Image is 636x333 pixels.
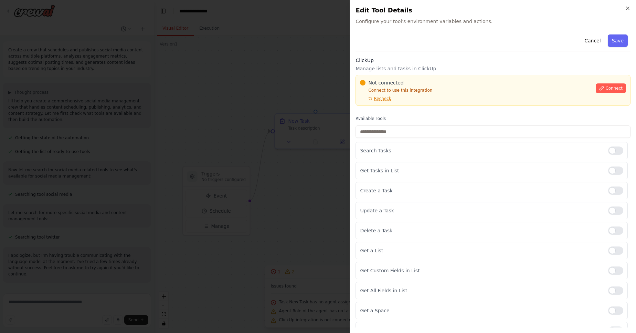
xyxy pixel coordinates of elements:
[360,147,603,154] p: Search Tasks
[356,18,630,25] span: Configure your tool's environment variables and actions.
[360,187,603,194] p: Create a Task
[360,227,603,234] p: Delete a Task
[360,307,603,314] p: Get a Space
[360,88,592,93] p: Connect to use this integration
[374,96,391,101] span: Recheck
[360,287,603,294] p: Get All Fields in List
[360,267,603,274] p: Get Custom Fields in List
[360,96,391,101] button: Recheck
[360,247,603,254] p: Get a List
[356,116,630,121] label: Available Tools
[356,6,630,15] h2: Edit Tool Details
[356,57,630,64] h3: ClickUp
[608,34,628,47] button: Save
[360,167,603,174] p: Get Tasks in List
[605,85,623,91] span: Connect
[368,79,403,86] span: Not connected
[356,65,630,72] p: Manage lists and tasks in ClickUp
[596,83,626,93] button: Connect
[580,34,605,47] button: Cancel
[360,207,603,214] p: Update a Task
